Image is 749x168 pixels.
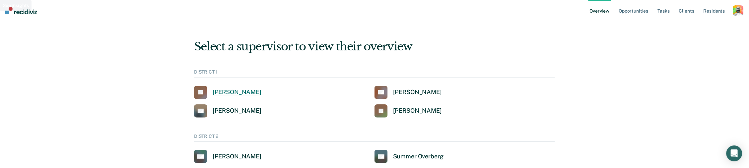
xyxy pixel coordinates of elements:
div: DISTRICT 2 [194,134,555,142]
div: [PERSON_NAME] [393,88,442,96]
div: Select a supervisor to view their overview [194,40,555,53]
a: [PERSON_NAME] [374,104,442,118]
div: [PERSON_NAME] [393,107,442,115]
a: [PERSON_NAME] [194,150,261,163]
div: DISTRICT 1 [194,69,555,78]
a: Summer Overberg [374,150,443,163]
div: [PERSON_NAME] [213,107,261,115]
div: Summer Overberg [393,153,443,160]
div: [PERSON_NAME] [213,88,261,96]
a: [PERSON_NAME] [194,86,261,99]
div: [PERSON_NAME] [213,153,261,160]
div: Open Intercom Messenger [726,145,742,161]
img: Recidiviz [5,7,37,14]
a: [PERSON_NAME] [374,86,442,99]
a: [PERSON_NAME] [194,104,261,118]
